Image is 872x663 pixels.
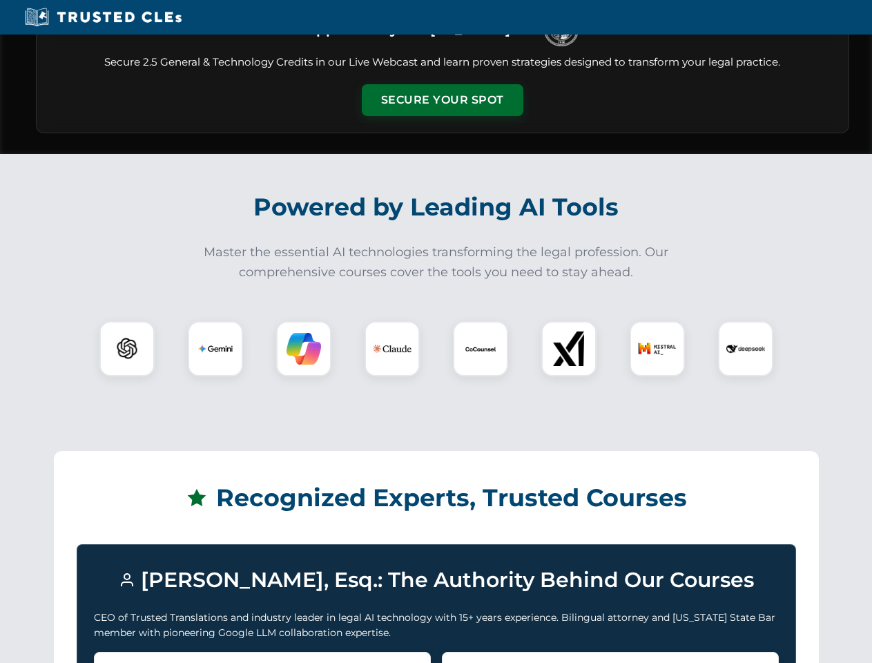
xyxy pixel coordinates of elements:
[198,331,233,366] img: Gemini Logo
[54,183,819,231] h2: Powered by Leading AI Tools
[541,321,597,376] div: xAI
[94,561,779,599] h3: [PERSON_NAME], Esq.: The Authority Behind Our Courses
[365,321,420,376] div: Claude
[718,321,773,376] div: DeepSeek
[726,329,765,368] img: DeepSeek Logo
[362,84,523,116] button: Secure Your Spot
[453,321,508,376] div: CoCounsel
[107,329,147,369] img: ChatGPT Logo
[195,242,678,282] p: Master the essential AI technologies transforming the legal profession. Our comprehensive courses...
[21,7,186,28] img: Trusted CLEs
[552,331,586,366] img: xAI Logo
[276,321,331,376] div: Copilot
[630,321,685,376] div: Mistral AI
[463,331,498,366] img: CoCounsel Logo
[287,331,321,366] img: Copilot Logo
[94,610,779,641] p: CEO of Trusted Translations and industry leader in legal AI technology with 15+ years experience....
[77,474,796,522] h2: Recognized Experts, Trusted Courses
[99,321,155,376] div: ChatGPT
[53,55,832,70] p: Secure 2.5 General & Technology Credits in our Live Webcast and learn proven strategies designed ...
[638,329,677,368] img: Mistral AI Logo
[188,321,243,376] div: Gemini
[373,329,411,368] img: Claude Logo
